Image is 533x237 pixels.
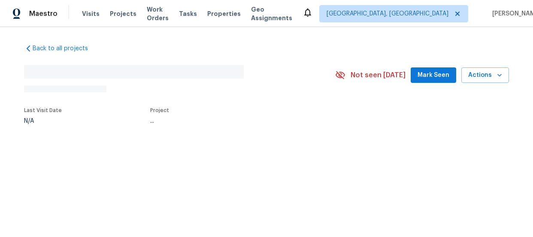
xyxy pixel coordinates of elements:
[24,118,62,124] div: N/A
[468,70,502,81] span: Actions
[351,71,406,79] span: Not seen [DATE]
[24,44,106,53] a: Back to all projects
[147,5,169,22] span: Work Orders
[150,118,315,124] div: ...
[461,67,509,83] button: Actions
[327,9,448,18] span: [GEOGRAPHIC_DATA], [GEOGRAPHIC_DATA]
[179,11,197,17] span: Tasks
[82,9,100,18] span: Visits
[207,9,241,18] span: Properties
[150,108,169,113] span: Project
[411,67,456,83] button: Mark Seen
[29,9,58,18] span: Maestro
[251,5,292,22] span: Geo Assignments
[24,108,62,113] span: Last Visit Date
[110,9,136,18] span: Projects
[418,70,449,81] span: Mark Seen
